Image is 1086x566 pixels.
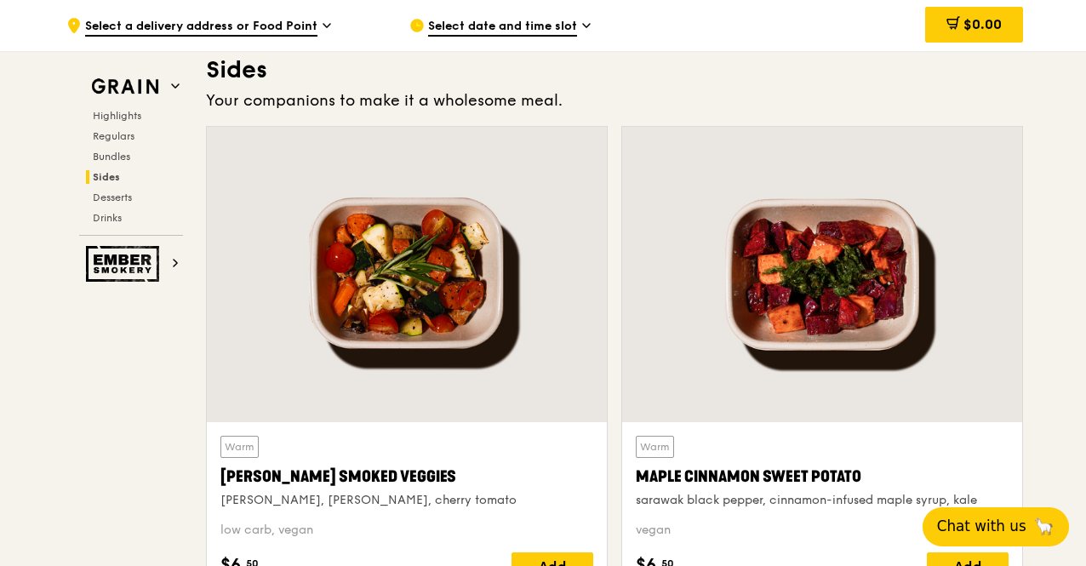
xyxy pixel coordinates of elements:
[86,71,164,102] img: Grain web logo
[636,522,1009,539] div: vegan
[963,16,1002,32] span: $0.00
[636,465,1009,489] div: Maple Cinnamon Sweet Potato
[220,492,593,509] div: [PERSON_NAME], [PERSON_NAME], cherry tomato
[93,151,130,163] span: Bundles
[636,492,1009,509] div: sarawak black pepper, cinnamon-infused maple syrup, kale
[220,522,593,539] div: low carb, vegan
[93,171,120,183] span: Sides
[86,246,164,282] img: Ember Smokery web logo
[93,130,134,142] span: Regulars
[85,18,317,37] span: Select a delivery address or Food Point
[220,436,259,458] div: Warm
[93,110,141,122] span: Highlights
[1033,516,1055,537] span: 🦙
[923,507,1069,546] button: Chat with us🦙
[937,516,1026,537] span: Chat with us
[206,89,1023,112] div: Your companions to make it a wholesome meal.
[93,192,132,203] span: Desserts
[206,54,1023,85] h3: Sides
[220,465,593,489] div: [PERSON_NAME] Smoked Veggies
[636,436,674,458] div: Warm
[93,212,122,224] span: Drinks
[428,18,577,37] span: Select date and time slot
